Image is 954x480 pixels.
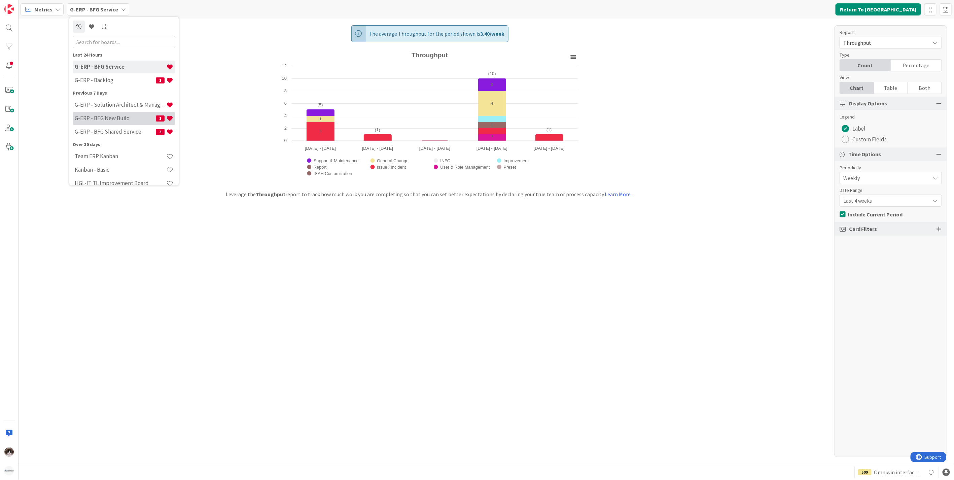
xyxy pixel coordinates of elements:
text: (1) [375,127,380,132]
div: Count [840,60,891,71]
div: Periodicity [840,164,935,171]
div: Previous 7 Days [73,89,175,96]
text: (1) [546,127,552,132]
text: [DATE] - [DATE] [362,146,393,151]
div: Date Range [840,187,935,194]
span: Include Current Period [848,209,903,219]
svg: Throughput [278,49,581,183]
h4: G-ERP - BFG Shared Service [75,128,156,135]
span: Support [14,1,31,9]
img: Kv [4,447,14,457]
text: Throughput [412,52,448,59]
text: User & Role Management [440,165,490,170]
div: Leverage the report to track how much work you are completing so that you can set better expectat... [212,190,647,198]
h4: G-ERP - BFG Service [75,63,166,70]
span: Omniwin interface HCN Test [874,468,922,476]
text: General Change [377,158,409,163]
b: G-ERP - BFG Service [70,6,118,13]
div: View [840,74,935,81]
span: Last 4 weeks [843,196,927,205]
text: Report [314,165,327,170]
text: [DATE] - [DATE] [534,146,565,151]
h4: Team ERP Kanban [75,153,166,160]
span: Display Options [849,99,887,107]
text: [DATE] - [DATE] [305,146,336,151]
text: INFO [440,158,451,163]
span: Card Filters [849,225,877,233]
div: 500 [858,469,872,475]
button: Include Current Period [840,209,903,219]
text: (10) [488,71,496,76]
span: 1 [156,115,165,121]
div: Report [840,29,935,36]
b: 3.40 / week [481,30,505,37]
text: 6 [284,101,287,106]
span: Metrics [34,5,52,13]
b: Throughput [256,191,285,198]
a: Learn More... [605,191,634,198]
text: 8 [284,88,287,93]
div: Table [874,82,908,94]
span: 3 [156,129,165,135]
text: ISAH Customization [314,171,352,176]
text: 4 [284,113,287,118]
img: avatar [4,466,14,476]
text: [DATE] - [DATE] [419,146,450,151]
text: 2 [284,126,287,131]
input: Search for boards... [73,36,175,48]
text: 2 [491,82,493,87]
text: Improvement [504,158,529,163]
h4: HGL-IT TL Improvement Board [75,180,166,186]
button: Return To [GEOGRAPHIC_DATA] [836,3,921,15]
text: Issue / Incident [377,165,406,170]
text: 12 [282,63,287,68]
text: 3 [319,129,321,133]
text: Preset [504,165,516,170]
text: (5) [318,102,323,107]
span: The average Throughput for the period shown is [369,26,505,42]
text: Support & Maintenance [314,158,359,163]
span: Custom Fields [852,134,887,144]
div: Both [908,82,942,94]
div: Last 24 Hours [73,51,175,58]
div: Over 30 days [73,141,175,148]
text: 1 [491,134,493,138]
span: 1 [156,77,165,83]
span: Weekly [843,173,927,183]
span: Throughput [843,38,927,47]
span: Time Options [848,150,881,158]
text: [DATE] - [DATE] [476,146,507,151]
text: 0 [284,138,287,143]
button: Label [840,123,868,134]
div: Type [840,52,935,59]
text: 1 [491,123,493,127]
text: 1 [319,117,321,121]
span: Label [852,124,866,134]
div: Percentage [891,60,942,71]
button: Custom Fields [840,134,889,145]
img: Visit kanbanzone.com [4,4,14,14]
div: Chart [840,82,874,94]
h4: G-ERP - BFG New Build [75,115,156,122]
h4: G-ERP - Backlog [75,77,156,83]
h4: G-ERP - Solution Architect & Management [75,101,166,108]
text: 10 [282,76,287,81]
div: Legend [840,113,942,121]
h4: Kanban - Basic [75,166,166,173]
text: 4 [491,101,493,105]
